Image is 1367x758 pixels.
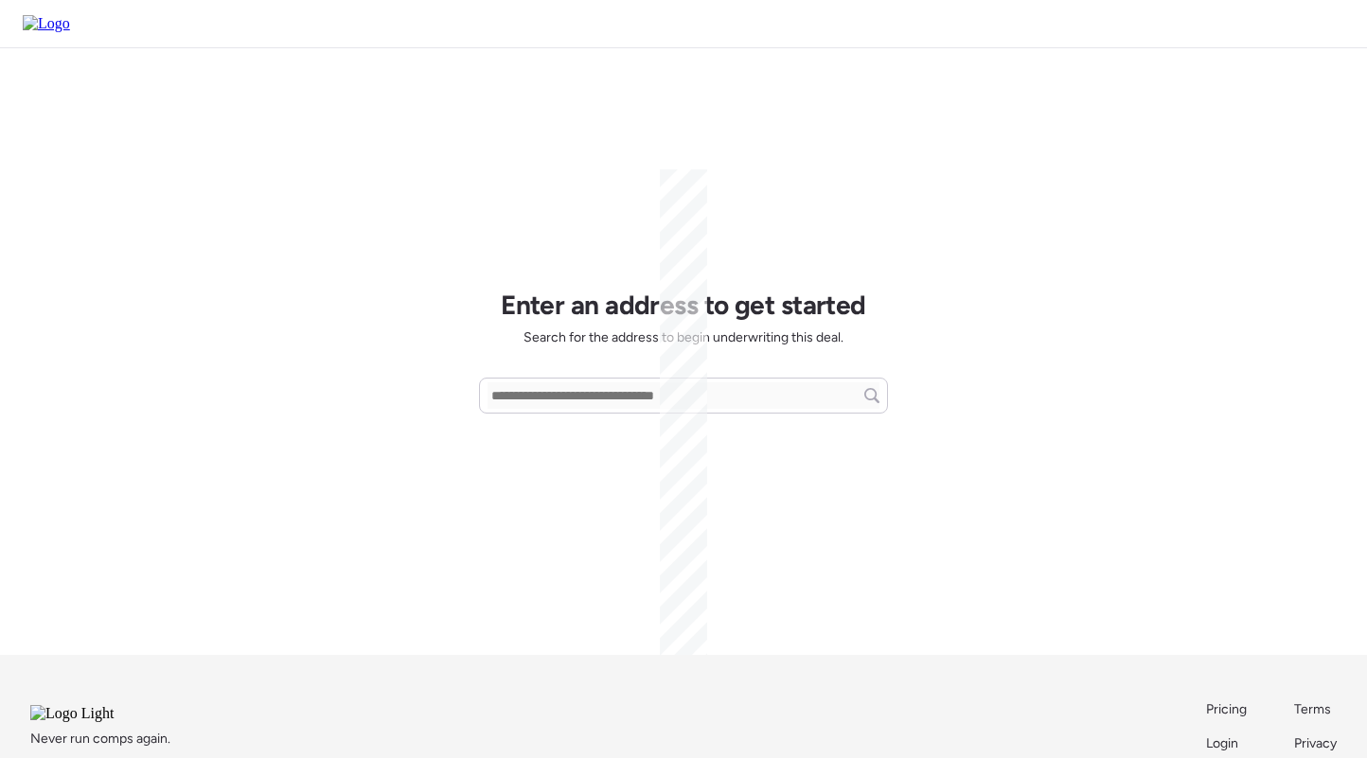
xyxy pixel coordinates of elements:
span: Never run comps again. [30,730,170,749]
a: Login [1206,734,1249,753]
img: Logo [23,15,70,32]
span: Privacy [1294,735,1337,751]
a: Terms [1294,700,1337,719]
span: Pricing [1206,701,1247,717]
a: Privacy [1294,734,1337,753]
a: Pricing [1206,700,1249,719]
img: Logo Light [30,705,165,722]
span: Login [1206,735,1238,751]
h1: Enter an address to get started [501,289,866,321]
span: Terms [1294,701,1331,717]
span: Search for the address to begin underwriting this deal. [524,328,843,347]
